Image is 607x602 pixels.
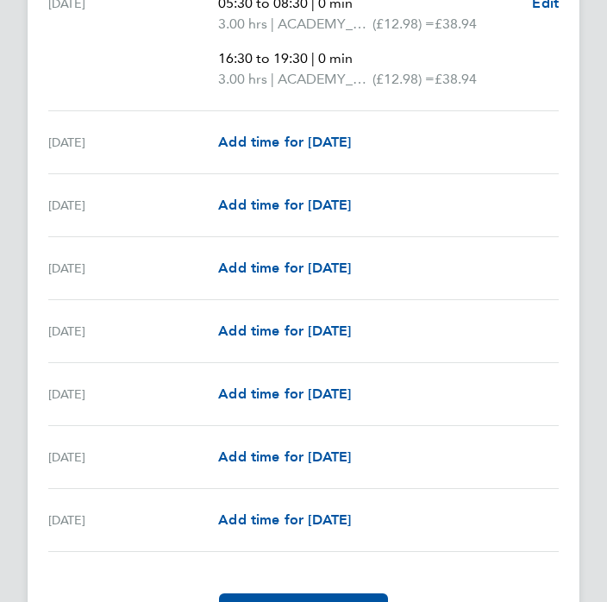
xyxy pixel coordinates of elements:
span: £38.94 [435,72,477,88]
span: (£12.98) = [372,16,435,33]
a: Add time for [DATE] [218,385,351,405]
div: [DATE] [48,448,218,468]
span: Add time for [DATE] [218,135,351,151]
span: Add time for [DATE] [218,449,351,466]
span: 16:30 to 19:30 [218,51,308,67]
span: 0 min [318,51,353,67]
span: Add time for [DATE] [218,323,351,340]
div: [DATE] [48,385,218,405]
div: [DATE] [48,259,218,279]
a: Add time for [DATE] [218,133,351,154]
span: (£12.98) = [372,72,435,88]
span: ACADEMY_PLAYER_CHAPERONE [278,15,372,35]
span: | [271,16,274,33]
a: Add time for [DATE] [218,322,351,342]
div: [DATE] [48,196,218,216]
span: Add time for [DATE] [218,512,351,529]
span: £38.94 [435,16,477,33]
a: Add time for [DATE] [218,196,351,216]
a: Add time for [DATE] [218,448,351,468]
div: [DATE] [48,133,218,154]
span: | [271,72,274,88]
div: [DATE] [48,322,218,342]
div: [DATE] [48,511,218,531]
span: 3.00 hrs [218,16,267,33]
span: | [311,51,315,67]
a: Add time for [DATE] [218,259,351,279]
a: Add time for [DATE] [218,511,351,531]
span: 3.00 hrs [218,72,267,88]
span: Add time for [DATE] [218,198,351,214]
span: Add time for [DATE] [218,386,351,403]
span: ACADEMY_PLAYER_CHAPERONE [278,70,372,91]
span: Add time for [DATE] [218,260,351,277]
